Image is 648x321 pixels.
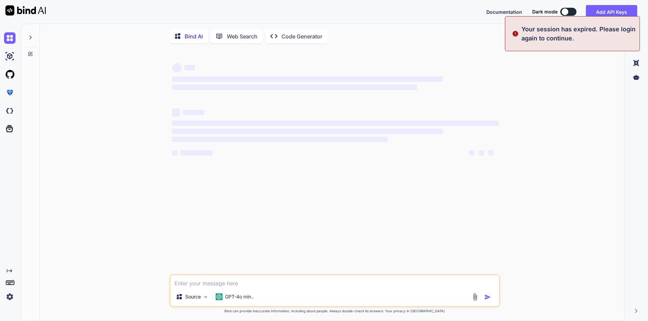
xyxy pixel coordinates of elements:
img: premium [4,87,16,98]
p: Code Generator [281,32,322,40]
button: Add API Keys [586,5,637,19]
img: darkCloudIdeIcon [4,105,16,117]
p: Web Search [227,32,258,40]
span: ‌ [184,65,195,70]
img: settings [4,291,16,302]
p: Your session has expired. Please login again to continue. [521,25,636,43]
p: GPT-4o min.. [225,293,254,300]
span: ‌ [479,150,484,156]
span: ‌ [172,150,178,156]
img: attachment [471,293,479,301]
span: ‌ [180,150,213,156]
img: alert [512,25,519,43]
p: Bind can provide inaccurate information, including about people. Always double-check its answers.... [169,309,500,314]
button: Documentation [486,8,522,15]
span: Dark mode [532,8,558,15]
span: ‌ [183,110,205,115]
span: ‌ [172,121,499,126]
img: GPT-4o mini [216,293,222,300]
span: ‌ [172,85,417,90]
span: ‌ [172,76,443,82]
img: Bind AI [5,5,46,15]
span: ‌ [469,150,475,156]
span: ‌ [172,129,443,134]
span: ‌ [172,108,180,117]
p: Bind AI [185,32,203,40]
img: githubLight [4,69,16,80]
span: ‌ [488,150,493,156]
img: icon [484,294,491,300]
span: ‌ [172,137,388,142]
span: Documentation [486,9,522,15]
p: Source [185,293,201,300]
span: ‌ [172,63,182,72]
img: Pick Models [203,294,209,300]
img: chat [4,32,16,44]
img: ai-studio [4,51,16,62]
